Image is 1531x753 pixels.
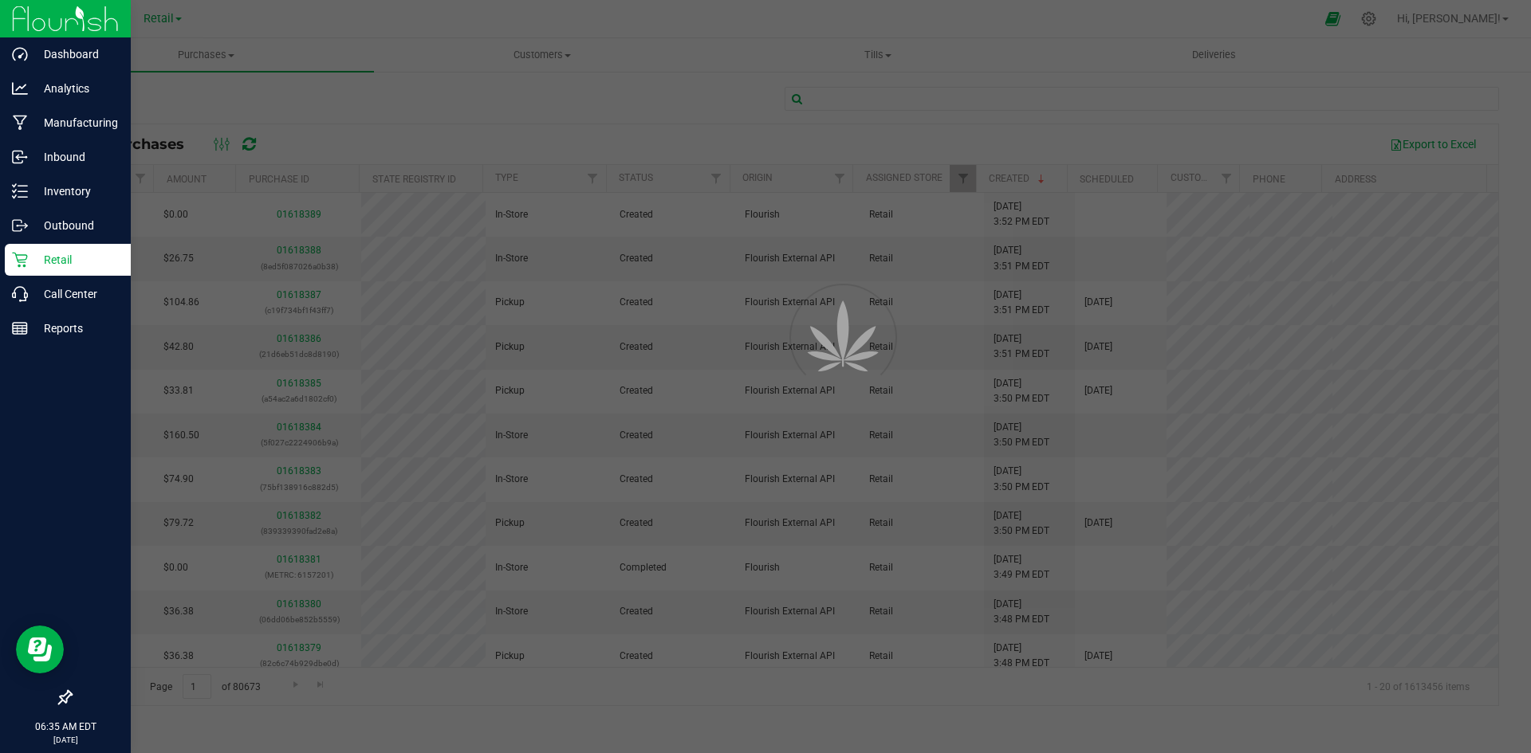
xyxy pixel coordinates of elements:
inline-svg: Manufacturing [12,115,28,131]
inline-svg: Reports [12,320,28,336]
p: Call Center [28,284,124,304]
p: 06:35 AM EDT [7,720,124,734]
p: Analytics [28,79,124,98]
p: Inbound [28,147,124,167]
inline-svg: Inventory [12,183,28,199]
inline-svg: Dashboard [12,46,28,62]
inline-svg: Analytics [12,80,28,96]
inline-svg: Call Center [12,286,28,302]
p: Dashboard [28,45,124,64]
p: [DATE] [7,734,124,746]
inline-svg: Retail [12,252,28,268]
inline-svg: Outbound [12,218,28,233]
inline-svg: Inbound [12,149,28,165]
p: Manufacturing [28,113,124,132]
p: Retail [28,250,124,269]
iframe: Resource center [16,626,64,673]
p: Inventory [28,182,124,201]
p: Outbound [28,216,124,235]
p: Reports [28,319,124,338]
